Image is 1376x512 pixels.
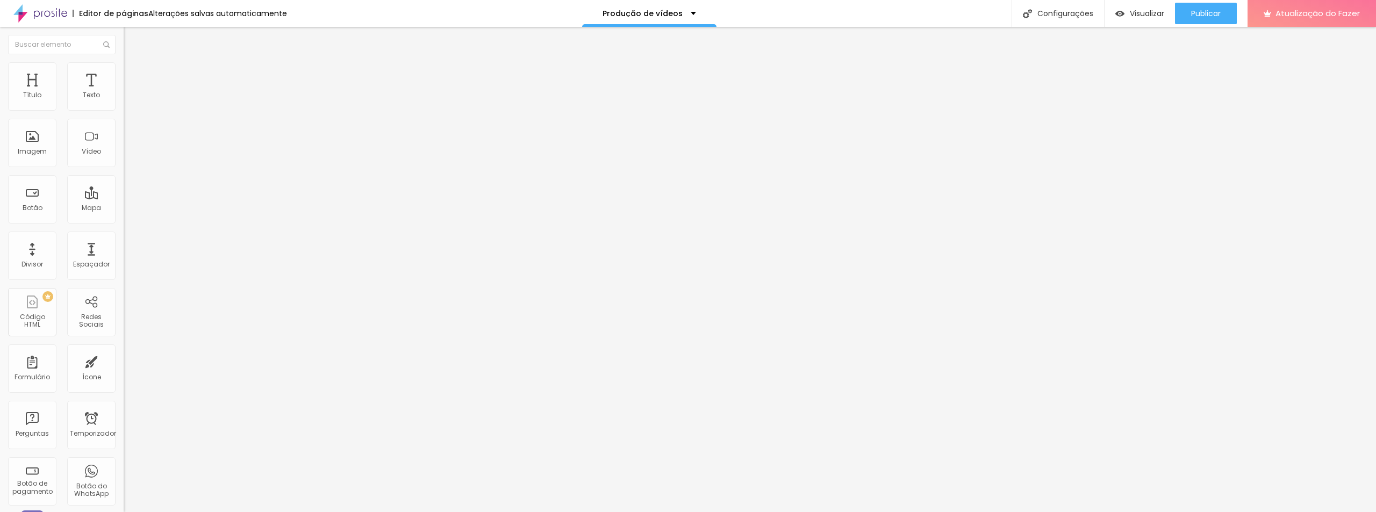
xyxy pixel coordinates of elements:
[73,259,110,269] font: Espaçador
[12,479,53,495] font: Botão de pagamento
[1275,8,1360,19] font: Atualização do Fazer
[23,203,42,212] font: Botão
[1191,8,1221,19] font: Publicar
[1037,8,1093,19] font: Configurações
[21,259,43,269] font: Divisor
[1175,3,1237,24] button: Publicar
[23,90,41,99] font: Título
[1130,8,1164,19] font: Visualizar
[148,8,287,19] font: Alterações salvas automaticamente
[16,429,49,438] font: Perguntas
[603,8,683,19] font: Produção de vídeos
[79,312,104,329] font: Redes Sociais
[83,90,100,99] font: Texto
[1023,9,1032,18] img: Ícone
[1115,9,1124,18] img: view-1.svg
[82,372,101,381] font: Ícone
[18,147,47,156] font: Imagem
[74,481,109,498] font: Botão do WhatsApp
[82,203,101,212] font: Mapa
[20,312,45,329] font: Código HTML
[8,35,116,54] input: Buscar elemento
[15,372,50,381] font: Formulário
[103,41,110,48] img: Ícone
[124,27,1376,512] iframe: Editor
[82,147,101,156] font: Vídeo
[79,8,148,19] font: Editor de páginas
[1105,3,1175,24] button: Visualizar
[70,429,116,438] font: Temporizador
